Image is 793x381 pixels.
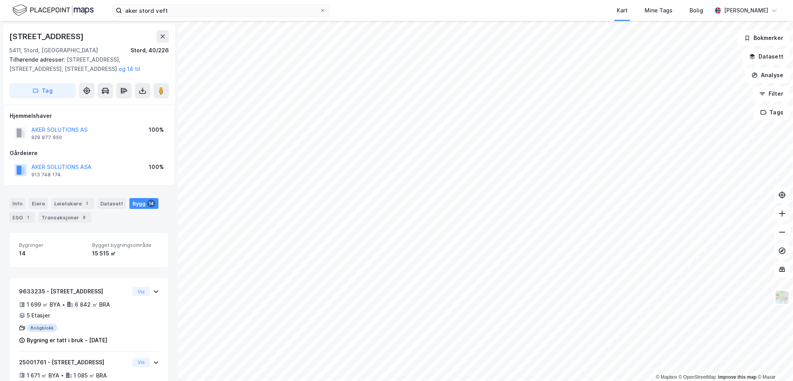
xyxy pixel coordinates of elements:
[10,111,169,121] div: Hjemmelshaver
[131,46,169,55] div: Stord, 40/226
[724,6,768,15] div: [PERSON_NAME]
[27,300,60,309] div: 1 699 ㎡ BYA
[61,372,64,378] div: •
[38,212,91,223] div: Transaksjoner
[679,374,716,380] a: OpenStreetMap
[81,214,88,221] div: 8
[129,198,158,209] div: Bygg
[149,162,164,172] div: 100%
[753,86,790,102] button: Filter
[147,200,155,207] div: 14
[24,214,32,221] div: 1
[27,371,59,380] div: 1 671 ㎡ BYA
[74,371,107,380] div: 1 085 ㎡ BRA
[9,56,67,63] span: Tilhørende adresser:
[19,358,129,367] div: 25001761 - [STREET_ADDRESS]
[12,3,94,17] img: logo.f888ab2527a4732fd821a326f86c7f29.svg
[132,287,150,296] button: Vis
[19,249,86,258] div: 14
[75,300,110,309] div: 6 842 ㎡ BRA
[645,6,673,15] div: Mine Tags
[19,242,86,248] span: Bygninger
[738,30,790,46] button: Bokmerker
[51,198,94,209] div: Leietakere
[92,249,159,258] div: 15 515 ㎡
[9,198,26,209] div: Info
[656,374,677,380] a: Mapbox
[754,105,790,120] button: Tags
[743,49,790,64] button: Datasett
[9,212,35,223] div: ESG
[745,67,790,83] button: Analyse
[97,198,126,209] div: Datasett
[31,172,61,178] div: 913 748 174
[62,302,65,308] div: •
[775,290,790,305] img: Z
[31,134,62,141] div: 929 877 950
[27,336,107,345] div: Bygning er tatt i bruk - [DATE]
[29,198,48,209] div: Eiere
[9,55,163,74] div: [STREET_ADDRESS], [STREET_ADDRESS], [STREET_ADDRESS]
[718,374,757,380] a: Improve this map
[9,30,85,43] div: [STREET_ADDRESS]
[754,344,793,381] iframe: Chat Widget
[83,200,91,207] div: 1
[19,287,129,296] div: 9633235 - [STREET_ADDRESS]
[617,6,628,15] div: Kart
[754,344,793,381] div: Kontrollprogram for chat
[132,358,150,367] button: Vis
[10,148,169,158] div: Gårdeiere
[122,5,320,16] input: Søk på adresse, matrikkel, gårdeiere, leietakere eller personer
[92,242,159,248] span: Bygget bygningsområde
[690,6,703,15] div: Bolig
[9,83,76,98] button: Tag
[9,46,98,55] div: 5411, Stord, [GEOGRAPHIC_DATA]
[149,125,164,134] div: 100%
[27,311,50,320] div: 5 Etasjer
